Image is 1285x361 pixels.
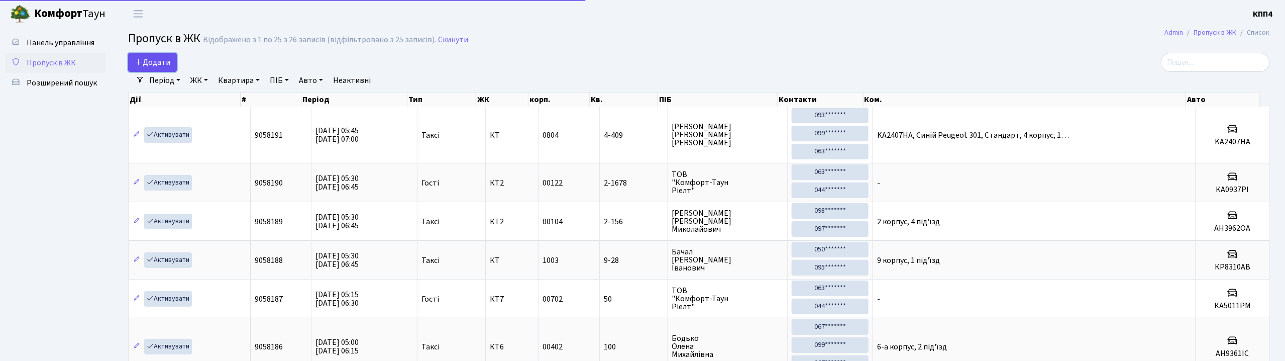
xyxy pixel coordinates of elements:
[126,6,151,22] button: Переключити навігацію
[186,72,212,89] a: ЖК
[604,295,664,303] span: 50
[315,125,359,145] span: [DATE] 05:45 [DATE] 07:00
[1150,22,1285,43] nav: breadcrumb
[672,248,783,272] span: Бачал [PERSON_NAME] Іванович
[543,177,563,189] span: 00122
[1200,349,1265,358] h5: AH9361IC
[490,131,533,139] span: КТ
[490,218,533,226] span: КТ2
[145,72,184,89] a: Період
[604,218,664,226] span: 2-156
[27,37,94,48] span: Панель управління
[490,256,533,264] span: КТ
[1194,27,1237,38] a: Пропуск в ЖК
[144,252,192,268] a: Активувати
[877,294,880,305] span: -
[315,337,359,356] span: [DATE] 05:00 [DATE] 06:15
[543,130,559,141] span: 0804
[407,93,476,107] th: Тип
[604,256,664,264] span: 9-28
[543,294,563,305] span: 00702
[255,255,283,266] span: 9058188
[315,212,359,231] span: [DATE] 05:30 [DATE] 06:45
[1186,93,1260,107] th: Авто
[421,256,440,264] span: Таксі
[590,93,658,107] th: Кв.
[1253,9,1273,20] b: КПП4
[421,179,439,187] span: Гості
[301,93,407,107] th: Період
[490,295,533,303] span: КТ7
[1200,185,1265,195] h5: КА0937РІ
[144,339,192,354] a: Активувати
[543,255,559,266] span: 1003
[34,6,82,22] b: Комфорт
[421,218,440,226] span: Таксі
[604,343,664,351] span: 100
[877,130,1069,141] span: KA2407HA, Синій Peugeot 301, Стандарт, 4 корпус, 1…
[490,179,533,187] span: КТ2
[1253,8,1273,20] a: КПП4
[604,131,664,139] span: 4-409
[295,72,327,89] a: Авто
[27,77,97,88] span: Розширений пошук
[255,216,283,227] span: 9058189
[135,57,170,68] span: Додати
[128,30,200,47] span: Пропуск в ЖК
[128,53,177,72] a: Додати
[214,72,264,89] a: Квартира
[255,341,283,352] span: 9058186
[604,179,664,187] span: 2-1678
[877,341,947,352] span: 6-а корпус, 2 під'їзд
[476,93,528,107] th: ЖК
[1200,224,1265,233] h5: AH3962OA
[877,255,940,266] span: 9 корпус, 1 під'їзд
[672,209,783,233] span: [PERSON_NAME] [PERSON_NAME] Миколайович
[144,291,192,307] a: Активувати
[5,73,105,93] a: Розширений пошук
[203,35,436,45] div: Відображено з 1 по 25 з 26 записів (відфільтровано з 25 записів).
[672,334,783,358] span: Бодько Олена Михайлівна
[241,93,301,107] th: #
[672,287,783,311] span: ТОВ "Комфорт-Таун Ріелт"
[421,343,440,351] span: Таксі
[421,131,440,139] span: Таксі
[1200,137,1265,147] h5: KA2407HA
[864,93,1186,107] th: Ком.
[144,214,192,229] a: Активувати
[543,341,563,352] span: 00402
[329,72,375,89] a: Неактивні
[5,33,105,53] a: Панель управління
[5,53,105,73] a: Пропуск в ЖК
[1200,262,1265,272] h5: КР8310АВ
[438,35,468,45] a: Скинути
[672,170,783,195] span: ТОВ "Комфорт-Таун Ріелт"
[877,216,940,227] span: 2 корпус, 4 під'їзд
[144,175,192,191] a: Активувати
[1237,27,1270,38] li: Список
[672,123,783,147] span: [PERSON_NAME] [PERSON_NAME] [PERSON_NAME]
[129,93,241,107] th: Дії
[315,250,359,270] span: [DATE] 05:30 [DATE] 06:45
[255,130,283,141] span: 9058191
[658,93,778,107] th: ПІБ
[34,6,105,23] span: Таун
[315,289,359,309] span: [DATE] 05:15 [DATE] 06:30
[490,343,533,351] span: КТ6
[1161,53,1270,72] input: Пошук...
[266,72,293,89] a: ПІБ
[255,177,283,189] span: 9058190
[144,127,192,143] a: Активувати
[421,295,439,303] span: Гості
[10,4,30,24] img: logo.png
[1200,301,1265,311] h5: КА5011РМ
[778,93,863,107] th: Контакти
[1165,27,1184,38] a: Admin
[255,294,283,305] span: 9058187
[877,177,880,189] span: -
[528,93,590,107] th: корп.
[543,216,563,227] span: 00104
[27,57,76,68] span: Пропуск в ЖК
[315,173,359,193] span: [DATE] 05:30 [DATE] 06:45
